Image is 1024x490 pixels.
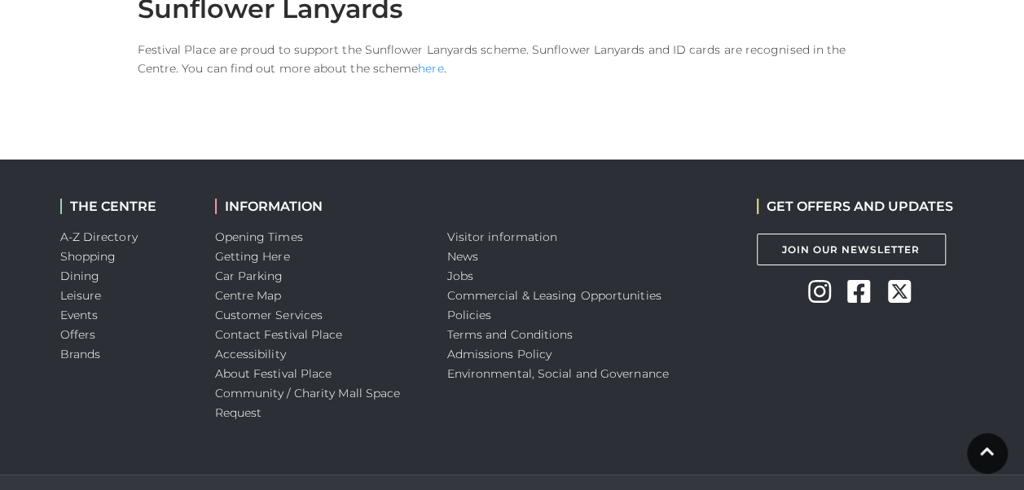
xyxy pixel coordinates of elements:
[757,234,946,265] a: Join Our Newsletter
[60,230,138,244] a: A-Z Directory
[60,199,191,214] h2: THE CENTRE
[418,61,443,76] a: here
[447,230,558,244] a: Visitor information
[447,347,552,361] a: Admissions Policy
[215,249,290,264] a: Getting Here
[215,269,283,283] a: Car Parking
[447,327,574,342] a: Terms and Conditions
[215,327,343,342] a: Contact Festival Place
[447,269,473,283] a: Jobs
[757,199,953,214] h2: GET OFFERS AND UPDATES
[60,347,101,361] a: Brands
[60,269,100,283] a: Dining
[60,327,96,342] a: Offers
[60,249,116,264] a: Shopping
[215,230,303,244] a: Opening Times
[215,288,282,303] a: Centre Map
[60,308,99,322] a: Events
[215,366,332,381] a: About Festival Place
[215,347,286,361] a: Accessibility
[60,288,102,303] a: Leisure
[215,308,323,322] a: Customer Services
[215,386,401,420] a: Community / Charity Mall Space Request
[447,366,669,381] a: Environmental, Social and Governance
[447,308,492,322] a: Policies
[447,249,478,264] a: News
[138,41,887,78] p: Festival Place are proud to support the Sunflower Lanyards scheme. Sunflower Lanyards and ID card...
[215,199,423,214] h2: INFORMATION
[447,288,661,303] a: Commercial & Leasing Opportunities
